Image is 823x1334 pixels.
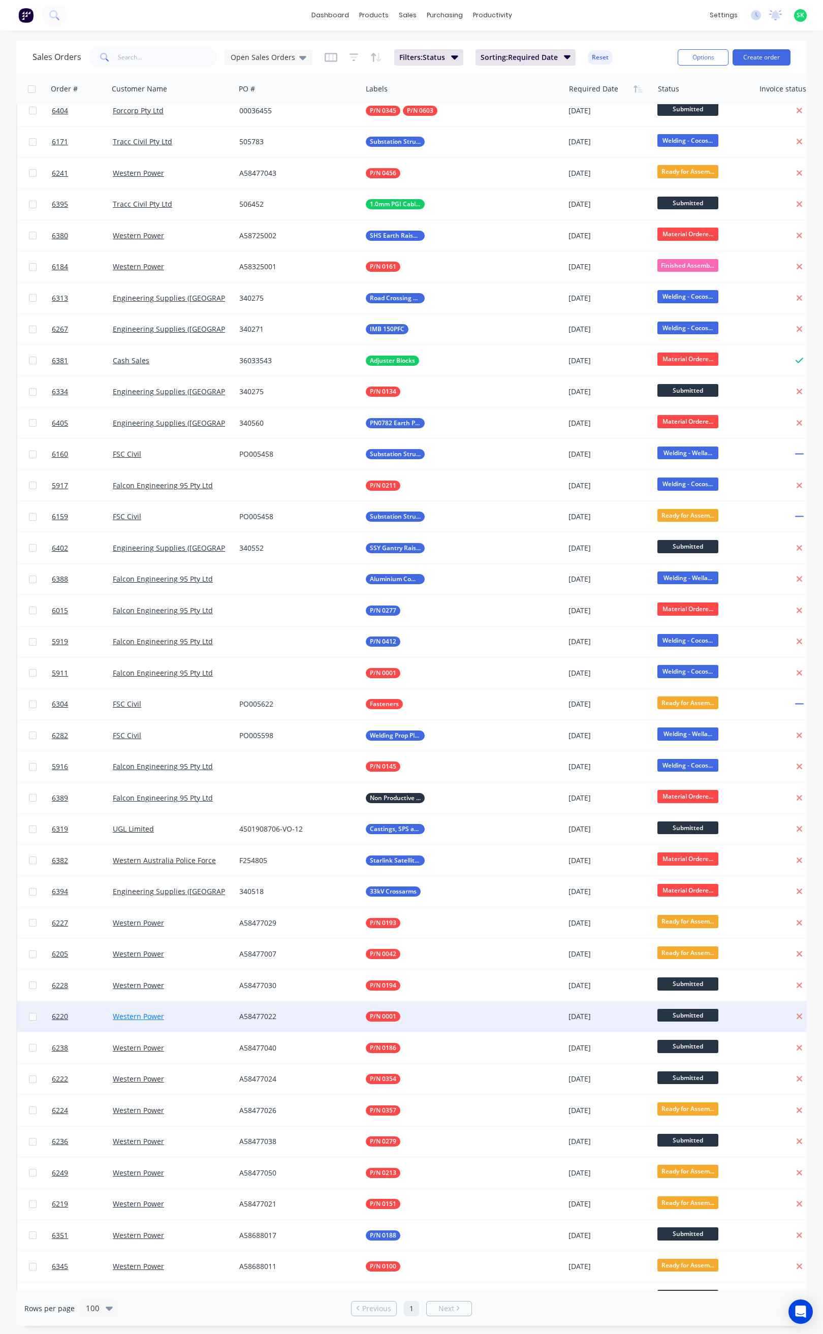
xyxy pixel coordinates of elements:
[52,251,113,282] a: 6184
[52,761,68,772] span: 5916
[370,606,396,616] span: P/N 0277
[370,793,421,803] span: Non Productive Tasks
[394,8,422,23] div: sales
[113,668,213,678] a: Falcon Engineering 95 Pty Ltd
[52,1064,113,1094] a: 6222
[366,356,419,366] button: Adjuster Blocks
[370,574,421,584] span: Aluminium Components
[366,1261,400,1272] button: P/N 0100
[407,106,433,116] span: P/N 0603
[52,1074,68,1084] span: 6222
[52,512,68,522] span: 6159
[239,855,352,866] div: F254805
[52,126,113,157] a: 6171
[52,283,113,313] a: 6313
[52,376,113,407] a: 6334
[52,783,113,813] a: 6389
[52,533,113,563] a: 6402
[239,949,352,959] div: A58477007
[52,876,113,907] a: 6394
[366,387,400,397] button: P/N 0134
[52,1230,68,1241] span: 6351
[52,626,113,657] a: 5919
[366,84,388,94] div: Labels
[239,231,352,241] div: A58725002
[370,699,399,709] span: Fasteners
[239,886,352,897] div: 340518
[113,543,287,553] a: Engineering Supplies ([GEOGRAPHIC_DATA]) Pty Ltd
[366,106,437,116] button: P/N 0345P/N 0603
[52,606,68,616] span: 6015
[568,699,649,709] div: [DATE]
[52,293,68,303] span: 6313
[568,418,649,428] div: [DATE]
[568,543,649,553] div: [DATE]
[657,384,718,397] span: Submitted
[52,324,68,334] span: 6267
[113,793,213,803] a: Falcon Engineering 95 Pty Ltd
[657,415,718,428] span: Material Ordere...
[568,637,649,647] div: [DATE]
[370,1043,396,1053] span: P/N 0186
[438,1304,454,1314] span: Next
[370,168,396,178] span: P/N 0456
[52,1283,113,1313] a: 6372
[568,262,649,272] div: [DATE]
[370,106,396,116] span: P/N 0345
[568,168,649,178] div: [DATE]
[399,52,445,62] span: Filters: Status
[370,1074,396,1084] span: P/N 0354
[52,220,113,251] a: 6380
[52,699,68,709] span: 6304
[370,543,421,553] span: SSY Gantry Raiser Bracket
[370,418,421,428] span: PN0782 Earth Points
[370,1261,396,1272] span: P/N 0100
[568,793,649,803] div: [DATE]
[568,231,649,241] div: [DATE]
[52,1189,113,1219] a: 6219
[239,262,352,272] div: A58325001
[33,52,81,62] h1: Sales Orders
[705,8,743,23] div: settings
[657,634,718,647] span: Welding - Cocos...
[366,481,400,491] button: P/N 0211
[52,356,68,366] span: 6381
[113,137,172,146] a: Tracc Civil Pty Ltd
[657,290,718,303] span: Welding - Cocos...
[113,512,141,521] a: FSC Civil
[113,168,164,178] a: Western Power
[657,322,718,334] span: Welding - Cocos...
[481,52,558,62] span: Sorting: Required Date
[657,540,718,553] span: Submitted
[468,8,517,23] div: productivity
[113,1230,164,1240] a: Western Power
[52,730,68,741] span: 6282
[52,470,113,501] a: 5917
[657,727,718,740] span: Welding - Wella...
[239,84,255,94] div: PO #
[113,824,154,834] a: UGL Limited
[231,52,295,62] span: Open Sales Orders
[370,949,396,959] span: P/N 0042
[52,1033,113,1063] a: 6238
[113,1105,164,1115] a: Western Power
[657,790,718,803] span: Material Ordere...
[370,387,396,397] span: P/N 0134
[588,50,613,65] button: Reset
[113,418,287,428] a: Engineering Supplies ([GEOGRAPHIC_DATA]) Pty Ltd
[370,761,396,772] span: P/N 0145
[306,8,354,23] a: dashboard
[52,855,68,866] span: 6382
[370,356,415,366] span: Adjuster Blocks
[366,324,408,334] button: IMB 150PFC
[52,574,68,584] span: 6388
[370,1136,396,1147] span: P/N 0279
[568,199,649,209] div: [DATE]
[113,918,164,928] a: Western Power
[568,824,649,834] div: [DATE]
[366,730,425,741] button: Welding Prop Plates & Assembly
[370,137,421,147] span: Substation Structural Steel
[657,759,718,772] span: Welding - Cocos...
[568,324,649,334] div: [DATE]
[52,1261,68,1272] span: 6345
